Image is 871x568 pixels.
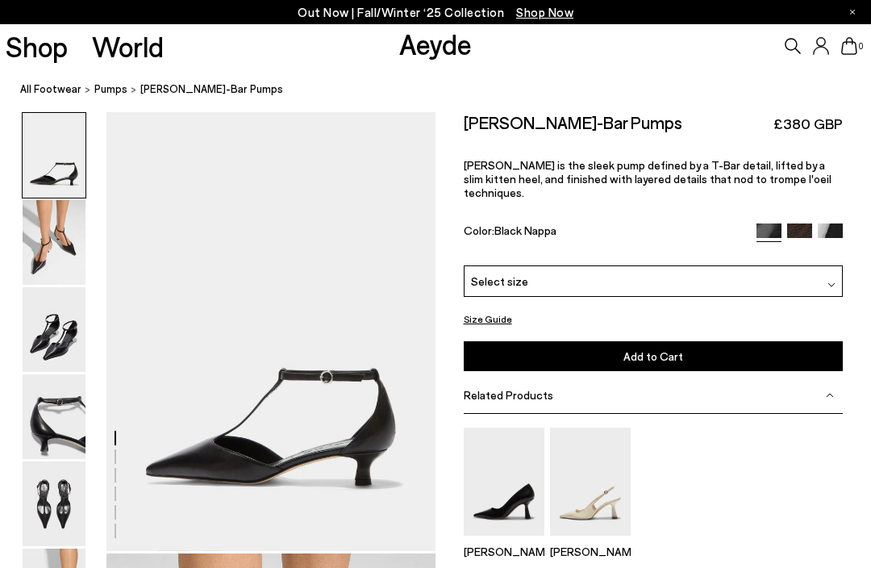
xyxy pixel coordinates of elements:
[23,461,85,546] img: Liz T-Bar Pumps - Image 5
[298,2,573,23] p: Out Now | Fall/Winter ‘25 Collection
[464,428,544,535] img: Zandra Pointed Pumps
[464,545,544,558] p: [PERSON_NAME]
[92,32,164,61] a: World
[94,82,127,95] span: pumps
[464,158,844,199] p: [PERSON_NAME] is the sleek pump defined by a T-Bar detail, lifted by a slim kitten heel, and fini...
[550,428,631,535] img: Fernanda Slingback Pumps
[857,42,865,51] span: 0
[494,223,556,237] span: Black Nappa
[471,273,528,290] span: Select size
[94,81,127,98] a: pumps
[23,200,85,285] img: Liz T-Bar Pumps - Image 2
[464,524,544,558] a: Zandra Pointed Pumps [PERSON_NAME]
[140,81,283,98] span: [PERSON_NAME]-Bar Pumps
[23,287,85,372] img: Liz T-Bar Pumps - Image 3
[464,223,744,242] div: Color:
[550,545,631,558] p: [PERSON_NAME]
[623,349,683,363] span: Add to Cart
[827,281,836,289] img: svg%3E
[399,27,472,61] a: Aeyde
[23,113,85,198] img: Liz T-Bar Pumps - Image 1
[6,32,68,61] a: Shop
[464,309,512,329] button: Size Guide
[464,112,682,132] h2: [PERSON_NAME]-Bar Pumps
[516,5,573,19] span: Navigate to /collections/new-in
[550,524,631,558] a: Fernanda Slingback Pumps [PERSON_NAME]
[841,37,857,55] a: 0
[20,81,81,98] a: All Footwear
[773,114,843,134] span: £380 GBP
[826,391,834,399] img: svg%3E
[20,68,871,112] nav: breadcrumb
[464,388,553,402] span: Related Products
[23,374,85,459] img: Liz T-Bar Pumps - Image 4
[464,341,844,371] button: Add to Cart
